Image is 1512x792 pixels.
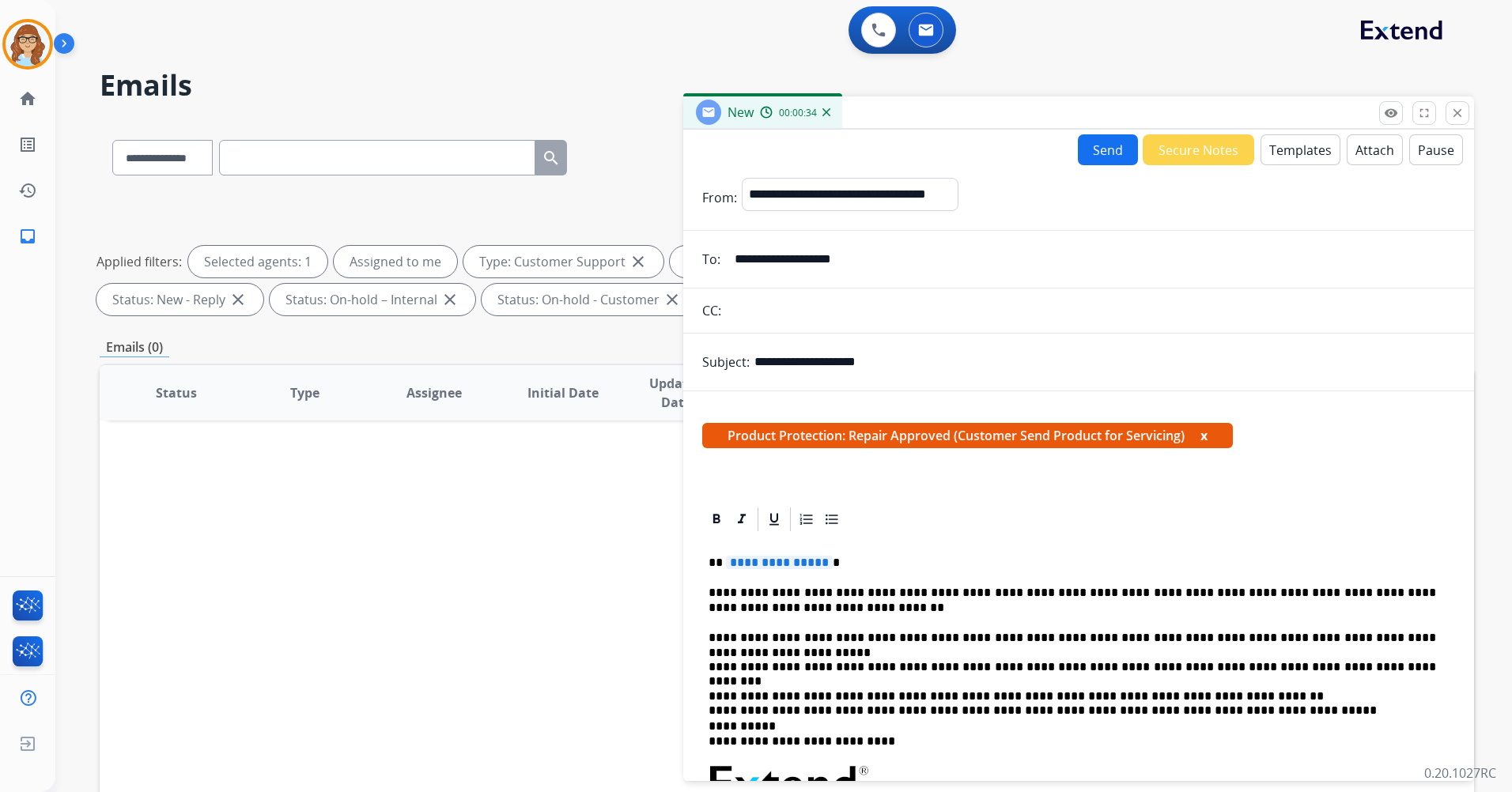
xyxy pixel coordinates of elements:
span: New [728,104,754,121]
p: Emails (0) [100,338,169,357]
span: Type [290,383,319,402]
mat-icon: close [1450,106,1465,120]
span: Product Protection: Repair Approved (Customer Send Product for Servicing) [702,423,1233,448]
div: Status: New - Reply [96,284,263,315]
div: Bold [705,507,728,531]
span: Initial Date [527,383,599,402]
mat-icon: fullscreen [1417,106,1431,120]
div: Type: Customer Support [463,246,663,277]
mat-icon: close [229,290,248,309]
p: To: [702,250,720,269]
button: x [1200,426,1208,445]
span: Status [156,383,197,402]
div: Status: On-hold - Customer [482,284,697,315]
p: CC: [702,301,721,320]
button: Templates [1261,134,1340,165]
button: Send [1078,134,1138,165]
mat-icon: search [542,149,561,168]
p: Applied filters: [96,252,182,271]
button: Pause [1409,134,1463,165]
img: avatar [6,22,50,66]
button: Attach [1347,134,1403,165]
div: Bullet List [820,507,844,531]
mat-icon: list_alt [18,135,37,154]
mat-icon: history [18,181,37,200]
div: Ordered List [795,507,818,531]
div: Type: Shipping Protection [670,246,877,277]
h2: Emails [100,70,1474,101]
span: 00:00:34 [779,107,817,119]
mat-icon: close [629,252,648,271]
button: Secure Notes [1143,134,1254,165]
div: Assigned to me [334,246,457,277]
mat-icon: home [18,89,37,108]
mat-icon: remove_red_eye [1384,106,1398,120]
p: 0.20.1027RC [1424,764,1496,783]
div: Selected agents: 1 [188,246,327,277]
p: Subject: [702,353,750,371]
p: From: [702,188,737,207]
mat-icon: close [440,290,459,309]
span: Updated Date [641,374,712,412]
div: Underline [762,507,786,531]
div: Status: On-hold – Internal [270,284,475,315]
mat-icon: inbox [18,227,37,246]
div: Italic [730,507,754,531]
mat-icon: close [663,290,682,309]
span: Assignee [406,383,462,402]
